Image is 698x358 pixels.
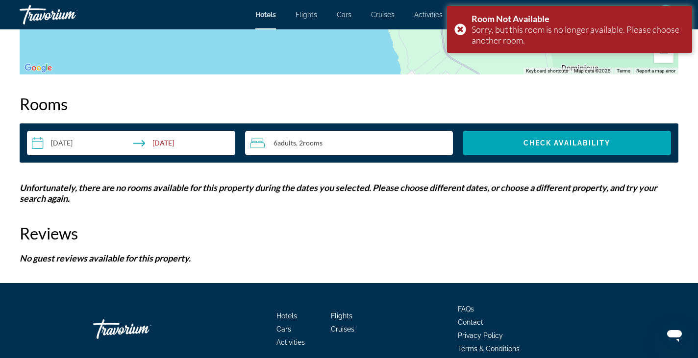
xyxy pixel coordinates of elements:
a: Cars [337,11,351,19]
img: Google [22,62,54,74]
a: Contact [458,318,483,326]
a: Hotels [276,312,297,320]
a: Terms (opens in new tab) [617,68,630,73]
span: Map data ©2025 [574,68,611,73]
div: Sorry, but this room is no longer available. Please choose another room. [472,24,685,46]
button: Travelers: 6 adults, 0 children [245,131,453,155]
a: Hotels [255,11,276,19]
a: Open this area in Google Maps (opens a new window) [22,62,54,74]
p: No guest reviews available for this property. [20,253,678,263]
a: Terms & Conditions [458,345,520,353]
a: Flights [331,312,352,320]
iframe: Button to launch messaging window [659,319,690,350]
a: Activities [414,11,443,19]
a: Travorium [20,2,118,27]
a: Activities [276,338,305,346]
a: Flights [296,11,317,19]
h2: Reviews [20,223,678,243]
button: User Menu [653,4,678,25]
a: Cruises [331,325,354,333]
p: Unfortunately, there are no rooms available for this property during the dates you selected. Plea... [20,182,678,204]
a: Cars [276,325,291,333]
span: 6 [274,139,296,147]
button: Zoom out [654,43,673,63]
span: rooms [303,139,323,147]
div: Room Not Available [472,13,685,24]
a: Privacy Policy [458,332,503,339]
span: , 2 [296,139,323,147]
a: Travorium [93,314,191,344]
span: Check Availability [523,139,611,147]
h2: Rooms [20,94,678,114]
button: Keyboard shortcuts [526,68,568,74]
div: Search widget [27,131,671,155]
button: Check Availability [463,131,671,155]
a: Report a map error [636,68,675,73]
a: FAQs [458,305,474,313]
span: Adults [277,139,296,147]
button: Check-in date: Jul 11, 2026 Check-out date: Jul 21, 2026 [27,131,235,155]
a: Cruises [371,11,395,19]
